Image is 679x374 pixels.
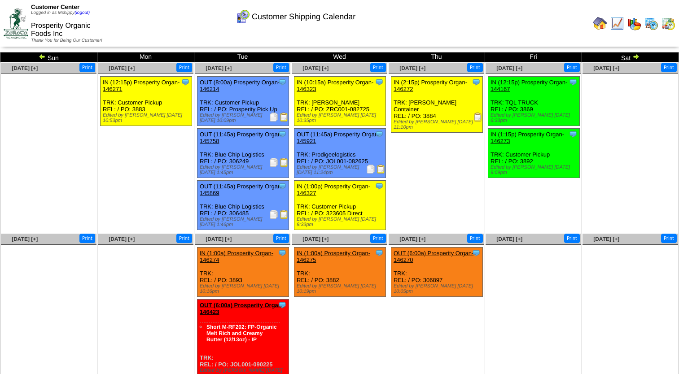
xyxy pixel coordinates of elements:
img: graph.gif [627,16,641,30]
div: TRK: TQL TRUCK REL: / PO: 3869 [488,77,580,126]
a: [DATE] [+] [399,65,425,71]
span: Prosperity Organic Foods Inc [31,22,91,38]
td: Tue [194,52,291,62]
img: Tooltip [278,130,287,139]
img: Tooltip [278,78,287,87]
span: Logged in as Mshippy [31,10,90,15]
span: [DATE] [+] [302,236,329,242]
a: [DATE] [+] [593,236,619,242]
a: IN (1:00a) Prosperity Organ-146274 [200,250,273,263]
div: Edited by [PERSON_NAME] [DATE] 10:35pm [297,113,385,123]
a: [DATE] [+] [206,65,232,71]
a: IN (1:00a) Prosperity Organ-146275 [297,250,370,263]
div: TRK: Customer Pickup REL: / PO: 3883 [101,77,192,126]
a: OUT (11:45a) Prosperity Organ-145869 [200,183,283,196]
button: Print [564,63,580,72]
td: Fri [485,52,582,62]
a: (logout) [74,10,90,15]
button: Print [79,63,95,72]
img: Bill of Lading [280,113,289,122]
button: Print [370,234,386,243]
img: Bill of Lading [377,165,385,174]
a: IN (12:15p) Prosperity Organ-144167 [491,79,567,92]
a: [DATE] [+] [399,236,425,242]
button: Print [467,63,483,72]
div: TRK: REL: / PO: 306897 [391,248,483,297]
div: Edited by [PERSON_NAME] [DATE] 10:19pm [297,283,385,294]
img: Packing Slip [269,210,278,219]
span: Customer Shipping Calendar [252,12,355,22]
div: Edited by [PERSON_NAME] [DATE] 10:53pm [103,113,192,123]
img: Receiving Document [473,113,482,122]
img: Packing Slip [269,113,278,122]
img: Packing Slip [269,158,278,167]
button: Print [370,63,386,72]
div: Edited by [PERSON_NAME] [DATE] 9:33pm [297,217,385,227]
a: [DATE] [+] [496,236,522,242]
img: arrowright.gif [632,53,640,60]
div: TRK: REL: / PO: 3882 [294,248,386,297]
img: Tooltip [375,182,384,191]
img: line_graph.gif [610,16,624,30]
img: Tooltip [569,130,578,139]
a: [DATE] [+] [496,65,522,71]
div: TRK: Blue Chip Logistics REL: / PO: 306249 [197,129,289,178]
div: Edited by [PERSON_NAME] [DATE] 6:33pm [491,113,579,123]
div: Edited by [PERSON_NAME] [DATE] 10:09pm [200,113,289,123]
td: Wed [291,52,388,62]
button: Print [79,234,95,243]
div: TRK: REL: / PO: 3893 [197,248,289,297]
img: Tooltip [472,248,481,257]
a: IN (2:15p) Prosperity Organ-146272 [394,79,467,92]
a: [DATE] [+] [12,236,38,242]
span: [DATE] [+] [593,65,619,71]
a: IN (1:15p) Prosperity Organ-146273 [491,131,564,144]
span: [DATE] [+] [109,65,135,71]
a: OUT (8:00a) Prosperity Organ-146214 [200,79,280,92]
span: [DATE] [+] [109,236,135,242]
img: home.gif [593,16,607,30]
a: OUT (6:00a) Prosperity Organ-146270 [394,250,473,263]
button: Print [467,234,483,243]
a: OUT (11:45a) Prosperity Organ-145758 [200,131,283,144]
button: Print [176,234,192,243]
img: calendarprod.gif [644,16,658,30]
div: TRK: [PERSON_NAME] Container REL: / PO: 3884 [391,77,483,133]
td: Sun [0,52,97,62]
a: OUT (6:00a) Prosperity Organ-146423 [200,302,284,315]
img: Tooltip [375,130,384,139]
img: Tooltip [181,78,190,87]
img: Packing Slip [366,165,375,174]
img: Tooltip [278,182,287,191]
div: TRK: Blue Chip Logistics REL: / PO: 306485 [197,181,289,230]
div: Edited by [PERSON_NAME] [DATE] 1:46pm [200,217,289,227]
div: TRK: Customer Pickup REL: / PO: 323605 Direct [294,181,386,230]
td: Thu [388,52,485,62]
img: Tooltip [278,300,287,309]
img: calendarcustomer.gif [236,9,250,24]
span: Thank You for Being Our Customer! [31,38,102,43]
div: Edited by [PERSON_NAME] [DATE] 10:05pm [394,283,482,294]
div: TRK: Customer Pickup REL: / PO: 3892 [488,129,580,178]
img: arrowleft.gif [39,53,46,60]
img: Tooltip [569,78,578,87]
img: Tooltip [278,248,287,257]
button: Print [661,63,677,72]
img: Tooltip [375,78,384,87]
div: Edited by [PERSON_NAME] [DATE] 10:16pm [200,283,289,294]
a: [DATE] [+] [302,65,329,71]
a: IN (1:00p) Prosperity Organ-146327 [297,183,370,196]
div: Edited by [PERSON_NAME] [DATE] 11:24pm [297,165,385,175]
img: calendarinout.gif [661,16,675,30]
a: [DATE] [+] [206,236,232,242]
a: [DATE] [+] [12,65,38,71]
img: Tooltip [375,248,384,257]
